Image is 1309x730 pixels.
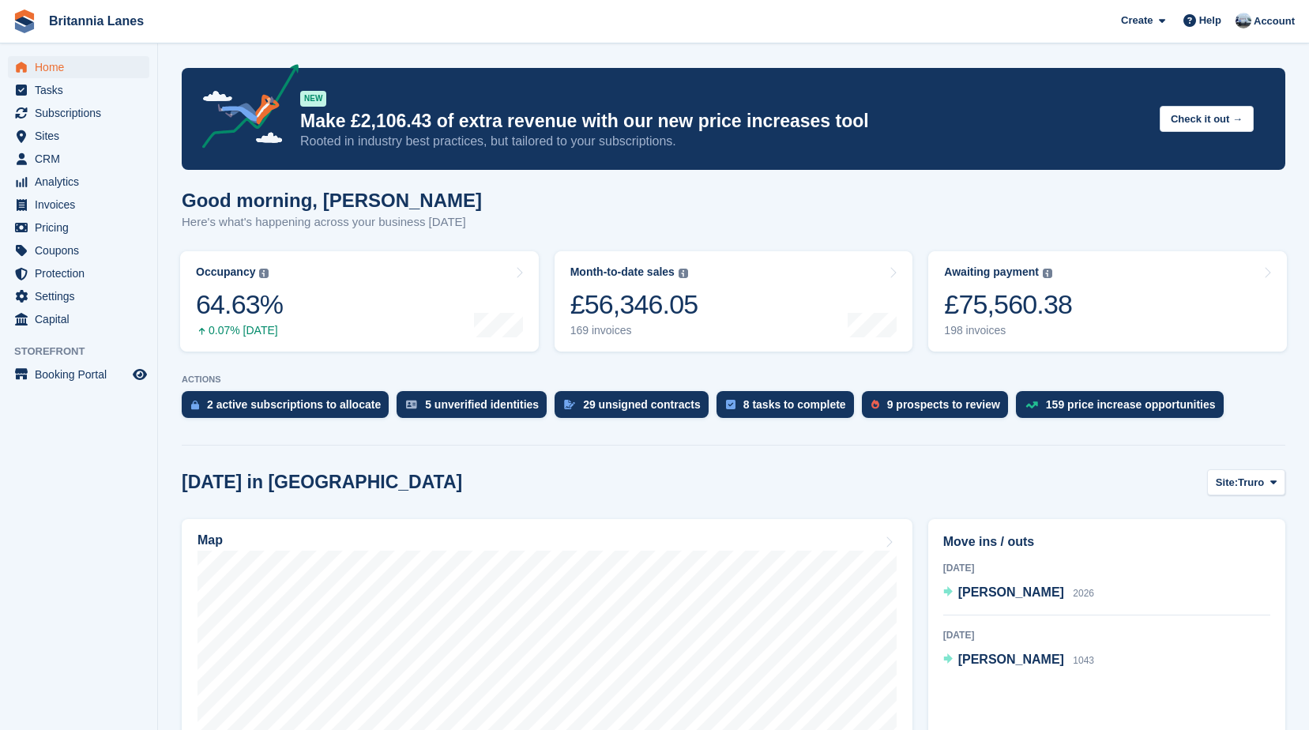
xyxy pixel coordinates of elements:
h1: Good morning, [PERSON_NAME] [182,190,482,211]
span: CRM [35,148,130,170]
a: [PERSON_NAME] 1043 [943,650,1094,671]
span: Capital [35,308,130,330]
div: [DATE] [943,628,1270,642]
a: menu [8,102,149,124]
span: Pricing [35,216,130,239]
img: icon-info-grey-7440780725fd019a000dd9b08b2336e03edf1995a4989e88bcd33f0948082b44.svg [1043,269,1052,278]
span: Settings [35,285,130,307]
div: 29 unsigned contracts [583,398,701,411]
span: [PERSON_NAME] [958,653,1064,666]
div: 9 prospects to review [887,398,1000,411]
p: Rooted in industry best practices, but tailored to your subscriptions. [300,133,1147,150]
div: 5 unverified identities [425,398,539,411]
a: menu [8,148,149,170]
a: [PERSON_NAME] 2026 [943,583,1094,604]
span: Tasks [35,79,130,101]
img: contract_signature_icon-13c848040528278c33f63329250d36e43548de30e8caae1d1a13099fd9432cc5.svg [564,400,575,409]
div: 159 price increase opportunities [1046,398,1216,411]
div: Awaiting payment [944,265,1039,279]
div: Month-to-date sales [570,265,675,279]
div: 64.63% [196,288,283,321]
span: Protection [35,262,130,284]
div: Occupancy [196,265,255,279]
p: ACTIONS [182,374,1285,385]
div: 2 active subscriptions to allocate [207,398,381,411]
a: 8 tasks to complete [717,391,862,426]
img: John Millership [1236,13,1251,28]
a: Occupancy 64.63% 0.07% [DATE] [180,251,539,352]
img: prospect-51fa495bee0391a8d652442698ab0144808aea92771e9ea1ae160a38d050c398.svg [871,400,879,409]
img: verify_identity-adf6edd0f0f0b5bbfe63781bf79b02c33cf7c696d77639b501bdc392416b5a36.svg [406,400,417,409]
a: 2 active subscriptions to allocate [182,391,397,426]
a: 9 prospects to review [862,391,1016,426]
span: Invoices [35,194,130,216]
p: Make £2,106.43 of extra revenue with our new price increases tool [300,110,1147,133]
div: NEW [300,91,326,107]
a: menu [8,125,149,147]
div: £56,346.05 [570,288,698,321]
div: £75,560.38 [944,288,1072,321]
div: [DATE] [943,561,1270,575]
a: 29 unsigned contracts [555,391,717,426]
img: icon-info-grey-7440780725fd019a000dd9b08b2336e03edf1995a4989e88bcd33f0948082b44.svg [259,269,269,278]
span: [PERSON_NAME] [958,585,1064,599]
a: Britannia Lanes [43,8,150,34]
p: Here's what's happening across your business [DATE] [182,213,482,231]
img: stora-icon-8386f47178a22dfd0bd8f6a31ec36ba5ce8667c1dd55bd0f319d3a0aa187defe.svg [13,9,36,33]
a: menu [8,239,149,262]
a: Preview store [130,365,149,384]
img: price-adjustments-announcement-icon-8257ccfd72463d97f412b2fc003d46551f7dbcb40ab6d574587a9cd5c0d94... [189,64,299,154]
a: menu [8,56,149,78]
a: menu [8,79,149,101]
button: Site: Truro [1207,469,1285,495]
span: Sites [35,125,130,147]
a: menu [8,262,149,284]
a: menu [8,194,149,216]
a: menu [8,285,149,307]
a: menu [8,216,149,239]
a: menu [8,171,149,193]
a: Awaiting payment £75,560.38 198 invoices [928,251,1287,352]
span: Home [35,56,130,78]
span: Storefront [14,344,157,359]
div: 8 tasks to complete [743,398,846,411]
a: menu [8,363,149,386]
a: Month-to-date sales £56,346.05 169 invoices [555,251,913,352]
span: Help [1199,13,1221,28]
button: Check it out → [1160,106,1254,132]
div: 0.07% [DATE] [196,324,283,337]
span: Analytics [35,171,130,193]
a: menu [8,308,149,330]
div: 169 invoices [570,324,698,337]
h2: [DATE] in [GEOGRAPHIC_DATA] [182,472,462,493]
span: Truro [1238,475,1264,491]
span: Site: [1216,475,1238,491]
h2: Map [197,533,223,547]
div: 198 invoices [944,324,1072,337]
a: 159 price increase opportunities [1016,391,1232,426]
span: Booking Portal [35,363,130,386]
img: icon-info-grey-7440780725fd019a000dd9b08b2336e03edf1995a4989e88bcd33f0948082b44.svg [679,269,688,278]
a: 5 unverified identities [397,391,555,426]
h2: Move ins / outs [943,532,1270,551]
span: 1043 [1073,655,1094,666]
span: Subscriptions [35,102,130,124]
img: price_increase_opportunities-93ffe204e8149a01c8c9dc8f82e8f89637d9d84a8eef4429ea346261dce0b2c0.svg [1025,401,1038,408]
span: 2026 [1073,588,1094,599]
span: Create [1121,13,1153,28]
img: active_subscription_to_allocate_icon-d502201f5373d7db506a760aba3b589e785aa758c864c3986d89f69b8ff3... [191,400,199,410]
img: task-75834270c22a3079a89374b754ae025e5fb1db73e45f91037f5363f120a921f8.svg [726,400,735,409]
span: Account [1254,13,1295,29]
span: Coupons [35,239,130,262]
